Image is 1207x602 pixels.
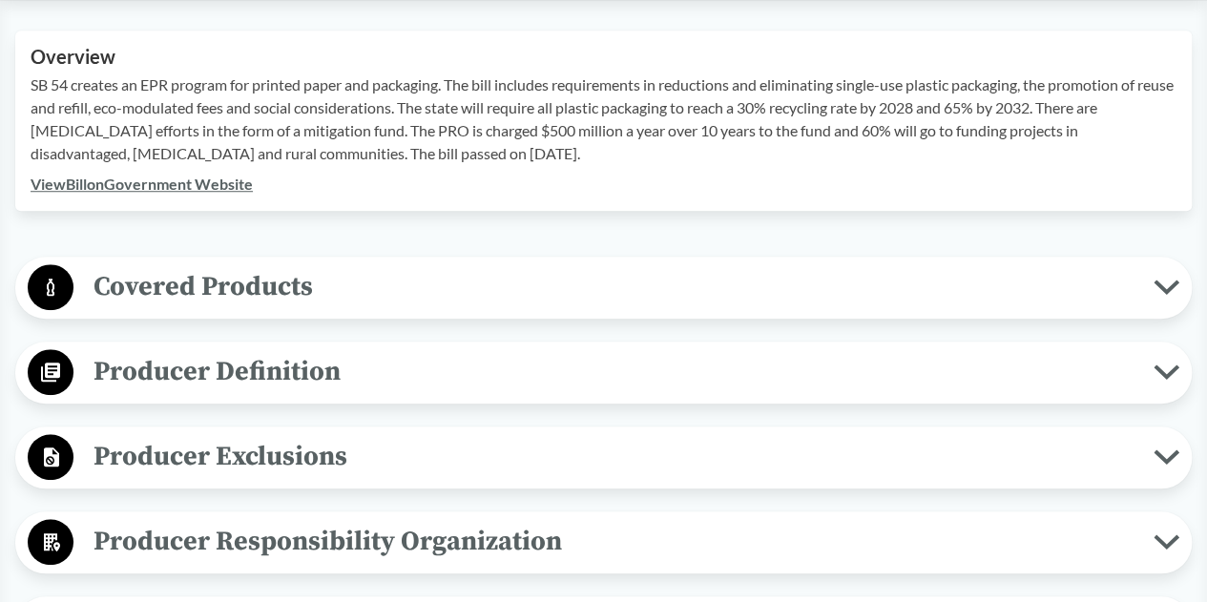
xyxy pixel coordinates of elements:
[31,175,253,193] a: ViewBillonGovernment Website
[73,265,1154,308] span: Covered Products
[22,518,1185,567] button: Producer Responsibility Organization
[73,435,1154,478] span: Producer Exclusions
[22,263,1185,312] button: Covered Products
[73,520,1154,563] span: Producer Responsibility Organization
[73,350,1154,393] span: Producer Definition
[31,73,1176,165] p: SB 54 creates an EPR program for printed paper and packaging. The bill includes requirements in r...
[22,348,1185,397] button: Producer Definition
[22,433,1185,482] button: Producer Exclusions
[31,46,1176,68] h2: Overview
